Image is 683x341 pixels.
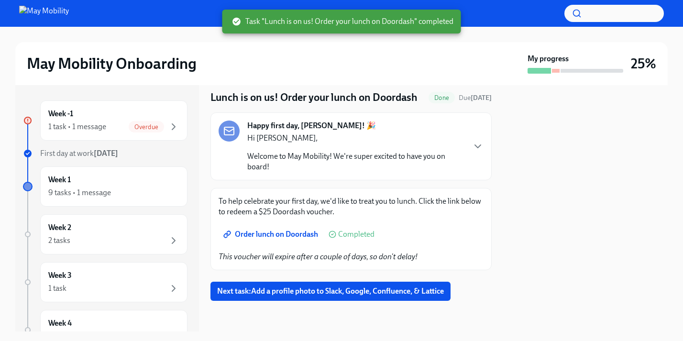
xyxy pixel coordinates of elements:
[48,121,106,132] div: 1 task • 1 message
[27,54,197,73] h2: May Mobility Onboarding
[247,121,376,131] strong: Happy first day, [PERSON_NAME]! 🎉
[48,318,72,329] h6: Week 4
[48,283,66,294] div: 1 task
[210,90,418,105] h4: Lunch is on us! Order your lunch on Doordash
[23,100,187,141] a: Week -11 task • 1 messageOverdue
[247,133,464,143] p: Hi [PERSON_NAME],
[48,109,73,119] h6: Week -1
[23,262,187,302] a: Week 31 task
[23,148,187,159] a: First day at work[DATE]
[19,6,69,21] img: May Mobility
[219,252,418,261] em: This voucher will expire after a couple of days, so don't delay!
[48,222,71,233] h6: Week 2
[23,214,187,254] a: Week 22 tasks
[219,196,484,217] p: To help celebrate your first day, we'd like to treat you to lunch. Click the link below to redeem...
[48,175,71,185] h6: Week 1
[210,282,451,301] button: Next task:Add a profile photo to Slack, Google, Confluence, & Lattice
[217,286,444,296] span: Next task : Add a profile photo to Slack, Google, Confluence, & Lattice
[40,149,118,158] span: First day at work
[459,94,492,102] span: Due
[94,149,118,158] strong: [DATE]
[48,270,72,281] h6: Week 3
[48,235,70,246] div: 2 tasks
[48,187,111,198] div: 9 tasks • 1 message
[129,123,164,131] span: Overdue
[232,16,453,27] span: Task "Lunch is on us! Order your lunch on Doordash" completed
[338,231,375,238] span: Completed
[631,55,656,72] h3: 25%
[225,230,318,239] span: Order lunch on Doordash
[247,151,464,172] p: Welcome to May Mobility! We're super excited to have you on board!
[459,93,492,102] span: September 18th, 2025 09:00
[429,94,455,101] span: Done
[219,225,325,244] a: Order lunch on Doordash
[471,94,492,102] strong: [DATE]
[528,54,569,64] strong: My progress
[23,166,187,207] a: Week 19 tasks • 1 message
